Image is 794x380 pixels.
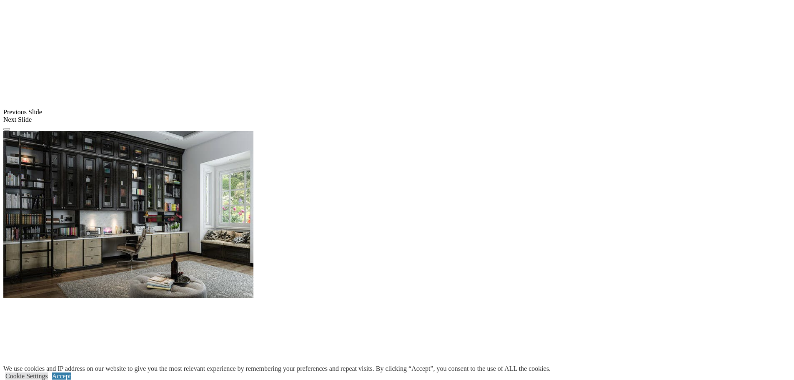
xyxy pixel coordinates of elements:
div: We use cookies and IP address on our website to give you the most relevant experience by remember... [3,365,551,372]
a: Cookie Settings [5,372,48,380]
div: Next Slide [3,116,791,123]
a: Accept [52,372,71,380]
div: Previous Slide [3,108,791,116]
img: Banner for mobile view [3,131,253,298]
button: Click here to pause slide show [3,128,10,131]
